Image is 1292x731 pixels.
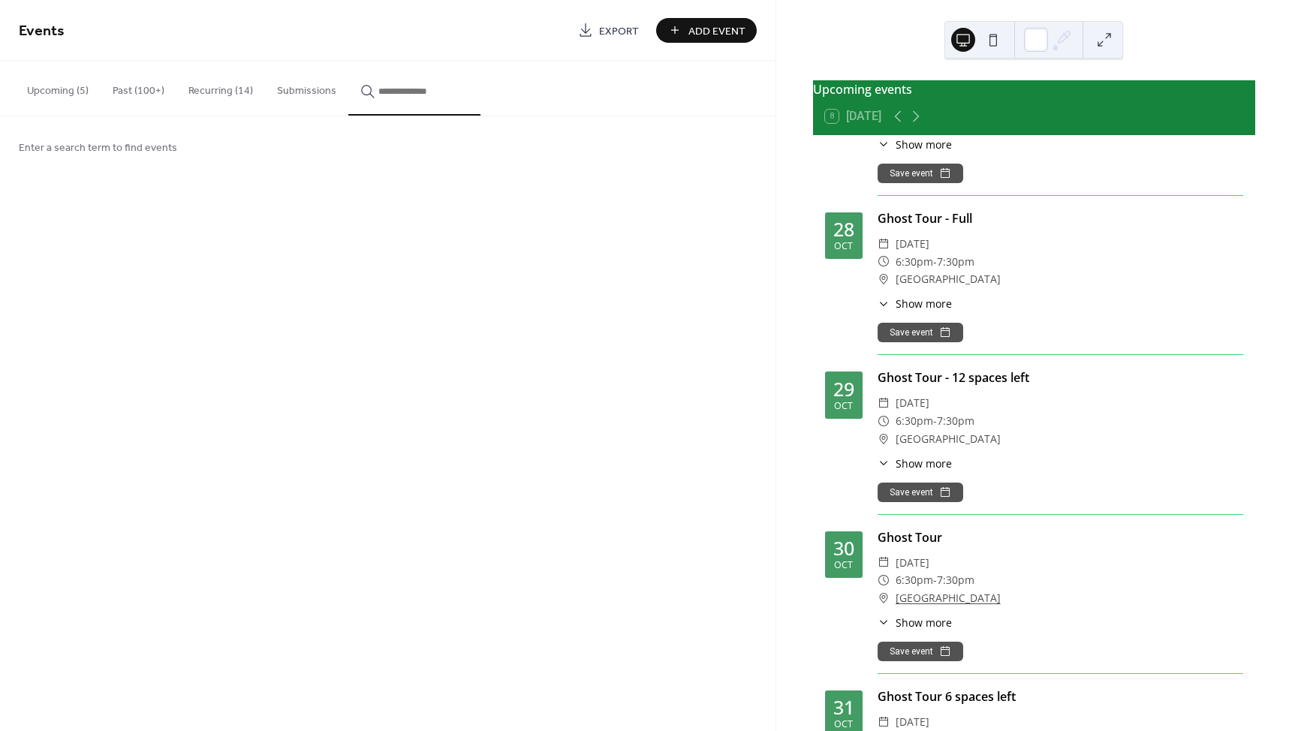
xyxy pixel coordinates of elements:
[878,615,890,630] div: ​
[878,589,890,607] div: ​
[19,17,65,46] span: Events
[656,18,757,43] button: Add Event
[833,220,854,239] div: 28
[878,456,890,471] div: ​
[878,554,890,572] div: ​
[896,430,1001,448] span: [GEOGRAPHIC_DATA]
[896,412,933,430] span: 6:30pm
[878,137,890,152] div: ​
[878,713,890,731] div: ​
[896,394,929,412] span: [DATE]
[101,61,176,114] button: Past (100+)
[878,412,890,430] div: ​
[896,296,952,311] span: Show more
[933,253,937,271] span: -
[878,323,963,342] button: Save event
[878,687,1243,705] div: Ghost Tour 6 spaces left
[937,571,974,589] span: 7:30pm
[265,61,348,114] button: Submissions
[896,270,1001,288] span: [GEOGRAPHIC_DATA]
[878,456,952,471] button: ​Show more
[19,140,177,156] span: Enter a search term to find events
[567,18,650,43] a: Export
[813,80,1255,98] div: Upcoming events
[933,412,937,430] span: -
[896,554,929,572] span: [DATE]
[833,539,854,558] div: 30
[896,253,933,271] span: 6:30pm
[937,253,974,271] span: 7:30pm
[834,720,853,729] div: Oct
[878,209,1243,227] div: Ghost Tour - Full
[937,412,974,430] span: 7:30pm
[834,561,853,570] div: Oct
[878,253,890,271] div: ​
[896,589,1001,607] a: [GEOGRAPHIC_DATA]
[878,296,952,311] button: ​Show more
[878,430,890,448] div: ​
[878,235,890,253] div: ​
[878,528,1243,546] div: Ghost Tour
[833,380,854,399] div: 29
[896,571,933,589] span: 6:30pm
[833,698,854,717] div: 31
[599,23,639,39] span: Export
[878,483,963,502] button: Save event
[834,402,853,411] div: Oct
[15,61,101,114] button: Upcoming (5)
[878,394,890,412] div: ​
[896,137,952,152] span: Show more
[878,571,890,589] div: ​
[878,137,952,152] button: ​Show more
[896,235,929,253] span: [DATE]
[834,242,853,251] div: Oct
[688,23,745,39] span: Add Event
[878,642,963,661] button: Save event
[176,61,265,114] button: Recurring (14)
[878,369,1243,387] div: Ghost Tour - 12 spaces left
[896,713,929,731] span: [DATE]
[878,164,963,183] button: Save event
[933,571,937,589] span: -
[896,456,952,471] span: Show more
[896,615,952,630] span: Show more
[878,615,952,630] button: ​Show more
[878,296,890,311] div: ​
[878,270,890,288] div: ​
